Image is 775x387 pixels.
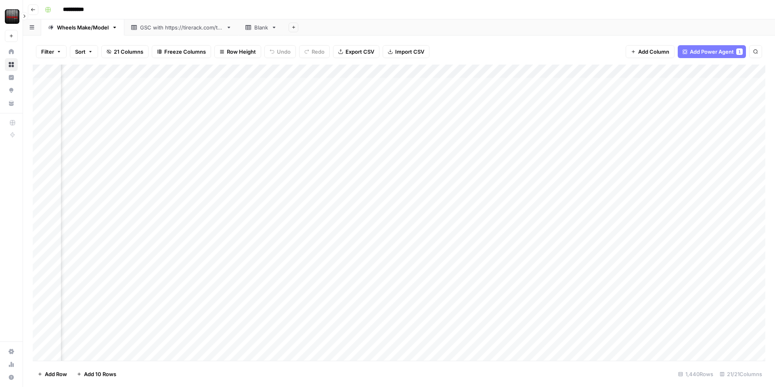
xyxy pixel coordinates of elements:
[114,48,143,56] span: 21 Columns
[5,58,18,71] a: Browse
[690,48,734,56] span: Add Power Agent
[36,45,67,58] button: Filter
[5,345,18,358] a: Settings
[383,45,429,58] button: Import CSV
[678,45,746,58] button: Add Power Agent1
[101,45,149,58] button: 21 Columns
[738,48,741,55] span: 1
[346,48,374,56] span: Export CSV
[254,23,268,31] div: Blank
[5,371,18,384] button: Help + Support
[124,19,239,36] a: GSC with [URL][DOMAIN_NAME]
[312,48,325,56] span: Redo
[5,84,18,97] a: Opportunities
[41,48,54,56] span: Filter
[638,48,669,56] span: Add Column
[84,370,116,378] span: Add 10 Rows
[75,48,86,56] span: Sort
[277,48,291,56] span: Undo
[716,368,765,381] div: 21/21 Columns
[152,45,211,58] button: Freeze Columns
[33,368,72,381] button: Add Row
[675,368,716,381] div: 1,440 Rows
[72,368,121,381] button: Add 10 Rows
[736,48,743,55] div: 1
[626,45,674,58] button: Add Column
[5,97,18,110] a: Your Data
[5,6,18,27] button: Workspace: Tire Rack
[214,45,261,58] button: Row Height
[41,19,124,36] a: Wheels Make/Model
[5,358,18,371] a: Usage
[5,45,18,58] a: Home
[140,23,223,31] div: GSC with [URL][DOMAIN_NAME]
[227,48,256,56] span: Row Height
[45,370,67,378] span: Add Row
[5,9,19,24] img: Tire Rack Logo
[239,19,284,36] a: Blank
[333,45,379,58] button: Export CSV
[299,45,330,58] button: Redo
[264,45,296,58] button: Undo
[5,71,18,84] a: Insights
[164,48,206,56] span: Freeze Columns
[395,48,424,56] span: Import CSV
[70,45,98,58] button: Sort
[57,23,109,31] div: Wheels Make/Model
